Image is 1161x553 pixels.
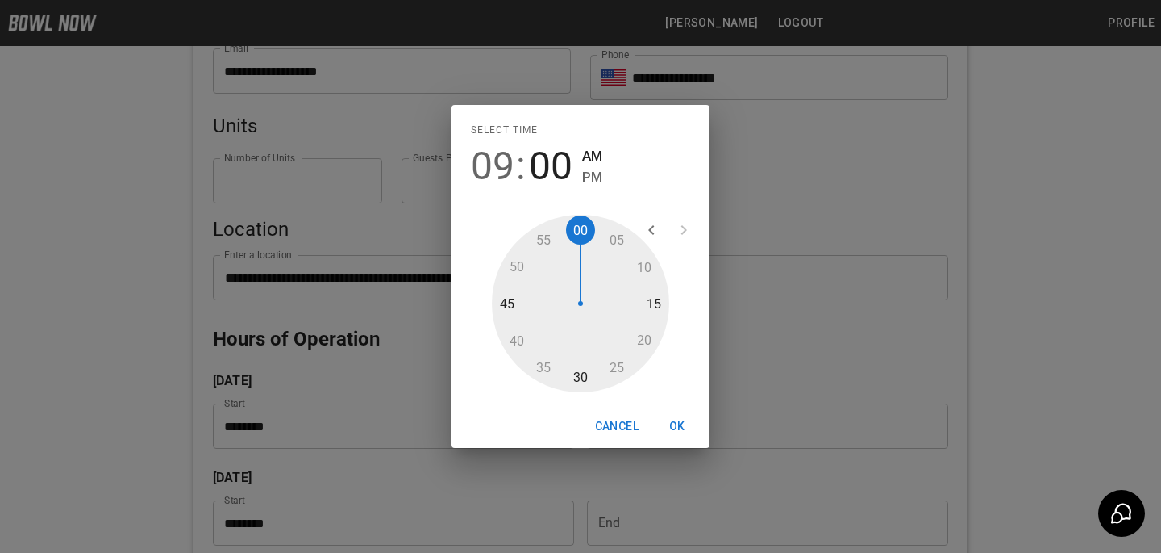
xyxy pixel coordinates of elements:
[529,144,572,189] button: 00
[471,118,538,144] span: Select time
[589,412,645,442] button: Cancel
[471,144,514,189] button: 09
[651,412,703,442] button: OK
[582,166,602,188] button: PM
[516,144,526,189] span: :
[582,145,602,167] button: AM
[635,214,668,246] button: open previous view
